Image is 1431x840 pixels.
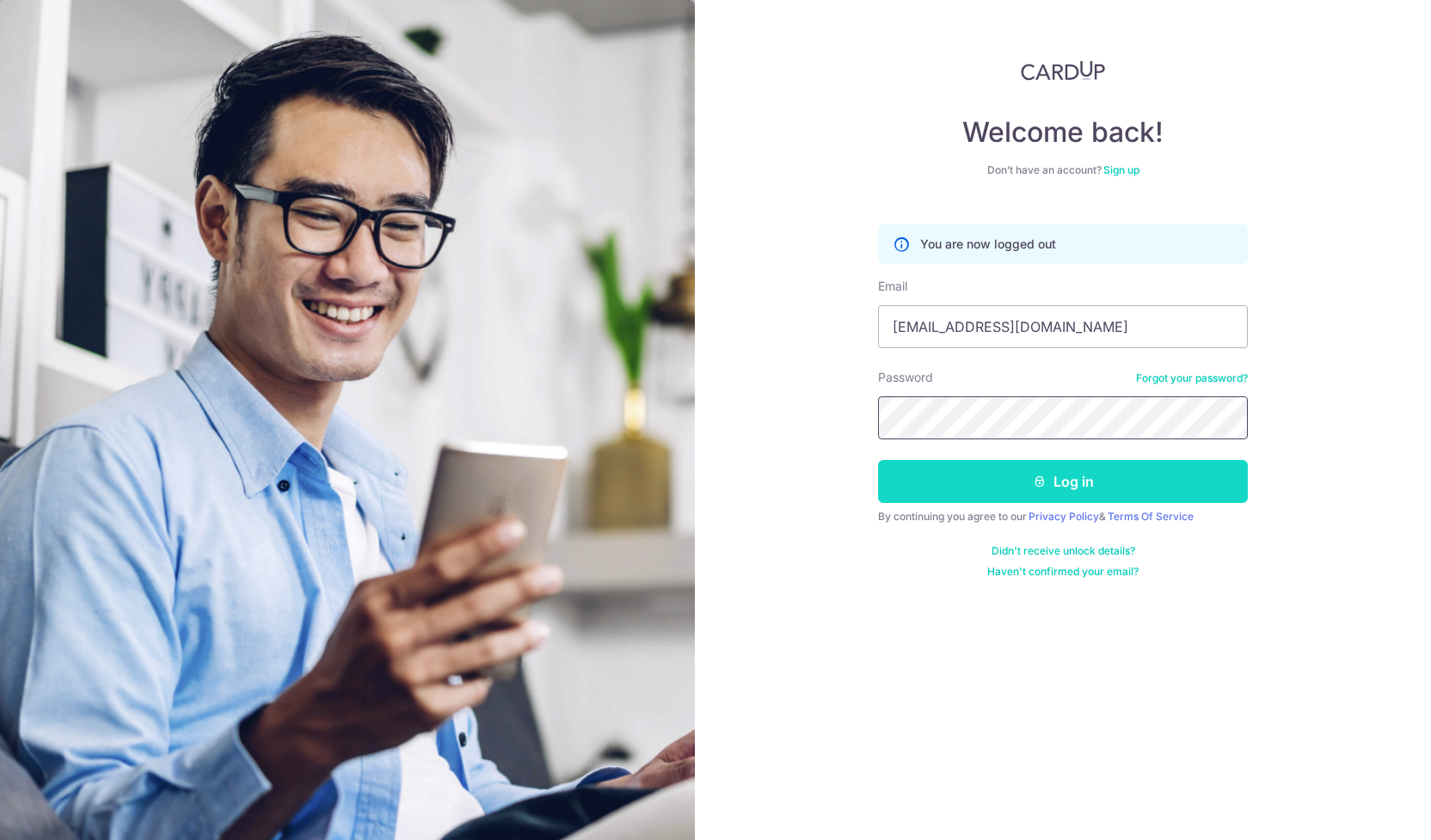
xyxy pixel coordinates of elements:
[878,163,1248,177] div: Don’t have an account?
[987,565,1139,579] a: Haven't confirmed your email?
[1103,163,1139,176] a: Sign up
[878,369,933,386] label: Password
[1029,510,1099,523] a: Privacy Policy
[878,305,1248,348] input: Enter your Email
[878,510,1248,524] div: By continuing you agree to our &
[992,544,1135,558] a: Didn't receive unlock details?
[1108,510,1194,523] a: Terms Of Service
[1021,60,1105,81] img: CardUp Logo
[878,278,907,295] label: Email
[920,236,1056,253] p: You are now logged out
[1136,371,1248,385] a: Forgot your password?
[878,460,1248,503] button: Log in
[878,115,1248,150] h4: Welcome back!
